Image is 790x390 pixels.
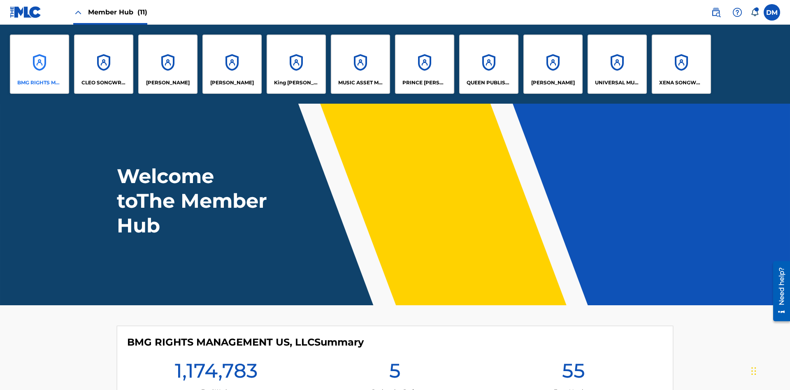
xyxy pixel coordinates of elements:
p: QUEEN PUBLISHA [467,79,511,86]
span: (11) [137,8,147,16]
div: Notifications [750,8,759,16]
h1: Welcome to The Member Hub [117,164,271,238]
p: RONALD MCTESTERSON [531,79,575,86]
a: AccountsKing [PERSON_NAME] [267,35,326,94]
a: AccountsUNIVERSAL MUSIC PUB GROUP [588,35,647,94]
p: King McTesterson [274,79,319,86]
a: Public Search [708,4,724,21]
h1: 55 [562,358,585,388]
img: search [711,7,721,17]
p: ELVIS COSTELLO [146,79,190,86]
a: AccountsMUSIC ASSET MANAGEMENT (MAM) [331,35,390,94]
h1: 5 [389,358,401,388]
p: PRINCE MCTESTERSON [402,79,447,86]
a: AccountsPRINCE [PERSON_NAME] [395,35,454,94]
a: AccountsCLEO SONGWRITER [74,35,133,94]
iframe: Chat Widget [749,351,790,390]
div: User Menu [764,4,780,21]
a: Accounts[PERSON_NAME] [523,35,583,94]
p: UNIVERSAL MUSIC PUB GROUP [595,79,640,86]
p: CLEO SONGWRITER [81,79,126,86]
img: help [732,7,742,17]
a: Accounts[PERSON_NAME] [138,35,197,94]
p: XENA SONGWRITER [659,79,704,86]
a: AccountsBMG RIGHTS MANAGEMENT US, LLC [10,35,69,94]
p: MUSIC ASSET MANAGEMENT (MAM) [338,79,383,86]
h1: 1,174,783 [175,358,258,388]
a: AccountsQUEEN PUBLISHA [459,35,518,94]
iframe: Resource Center [767,258,790,325]
img: MLC Logo [10,6,42,18]
p: BMG RIGHTS MANAGEMENT US, LLC [17,79,62,86]
a: AccountsXENA SONGWRITER [652,35,711,94]
h4: BMG RIGHTS MANAGEMENT US, LLC [127,336,364,348]
span: Member Hub [88,7,147,17]
a: Accounts[PERSON_NAME] [202,35,262,94]
div: Drag [751,359,756,383]
img: Close [73,7,83,17]
p: EYAMA MCSINGER [210,79,254,86]
div: Help [729,4,746,21]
